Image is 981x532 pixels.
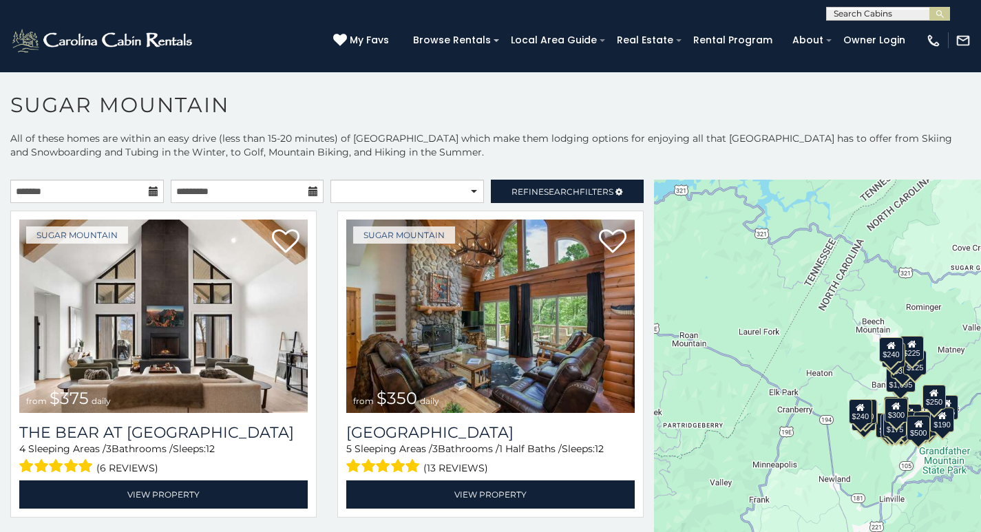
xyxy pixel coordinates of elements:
[884,398,907,423] div: $300
[19,220,308,413] a: The Bear At Sugar Mountain from $375 daily
[836,30,912,51] a: Owner Login
[913,412,936,436] div: $195
[377,388,417,408] span: $350
[346,423,635,442] a: [GEOGRAPHIC_DATA]
[19,423,308,442] h3: The Bear At Sugar Mountain
[432,443,438,455] span: 3
[19,220,308,413] img: The Bear At Sugar Mountain
[883,396,907,421] div: $190
[346,423,635,442] h3: Grouse Moor Lodge
[544,187,580,197] span: Search
[686,30,779,51] a: Rental Program
[906,416,929,440] div: $500
[19,480,308,509] a: View Property
[926,33,941,48] img: phone-regular-white.png
[272,228,299,257] a: Add to favorites
[92,396,111,406] span: daily
[934,395,958,420] div: $155
[406,30,498,51] a: Browse Rentals
[922,385,945,409] div: $250
[423,459,488,477] span: (13 reviews)
[346,220,635,413] a: Grouse Moor Lodge from $350 daily
[96,459,158,477] span: (6 reviews)
[346,442,635,477] div: Sleeping Areas / Bathrooms / Sleeps:
[956,33,971,48] img: mail-regular-white.png
[898,404,921,429] div: $200
[26,396,47,406] span: from
[333,33,392,48] a: My Favs
[26,226,128,244] a: Sugar Mountain
[900,336,923,361] div: $225
[880,414,904,438] div: $155
[353,226,455,244] a: Sugar Mountain
[848,399,872,424] div: $240
[346,220,635,413] img: Grouse Moor Lodge
[853,399,876,424] div: $210
[885,396,908,421] div: $265
[19,423,308,442] a: The Bear At [GEOGRAPHIC_DATA]
[491,180,644,203] a: RefineSearchFilters
[353,396,374,406] span: from
[903,350,926,375] div: $125
[10,27,196,54] img: White-1-2.png
[19,442,308,477] div: Sleeping Areas / Bathrooms / Sleeps:
[595,443,604,455] span: 12
[785,30,830,51] a: About
[350,33,389,47] span: My Favs
[599,228,626,257] a: Add to favorites
[885,368,916,392] div: $1,095
[881,343,905,368] div: $170
[420,396,439,406] span: daily
[883,412,906,437] div: $175
[854,401,877,425] div: $225
[511,187,613,197] span: Refine Filters
[610,30,680,51] a: Real Estate
[106,443,112,455] span: 3
[930,407,953,432] div: $190
[50,388,89,408] span: $375
[346,443,352,455] span: 5
[879,337,903,362] div: $240
[499,443,562,455] span: 1 Half Baths /
[504,30,604,51] a: Local Area Guide
[19,443,25,455] span: 4
[206,443,215,455] span: 12
[346,480,635,509] a: View Property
